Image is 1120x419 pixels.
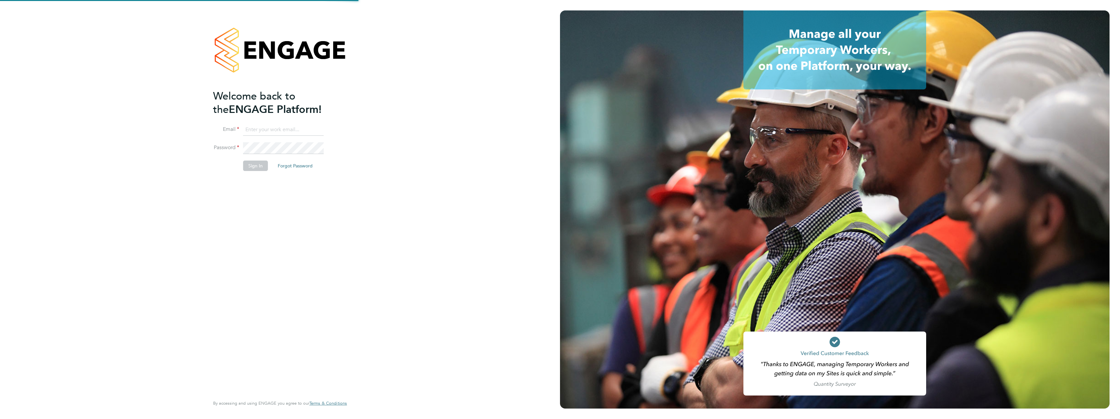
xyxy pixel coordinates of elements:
[213,89,340,116] h2: ENGAGE Platform!
[213,144,239,151] label: Password
[213,400,347,406] span: By accessing and using ENGAGE you agree to our
[272,161,318,171] button: Forgot Password
[309,400,347,406] span: Terms & Conditions
[243,161,268,171] button: Sign In
[243,124,324,136] input: Enter your work email...
[213,90,295,116] span: Welcome back to the
[309,401,347,406] a: Terms & Conditions
[213,126,239,133] label: Email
